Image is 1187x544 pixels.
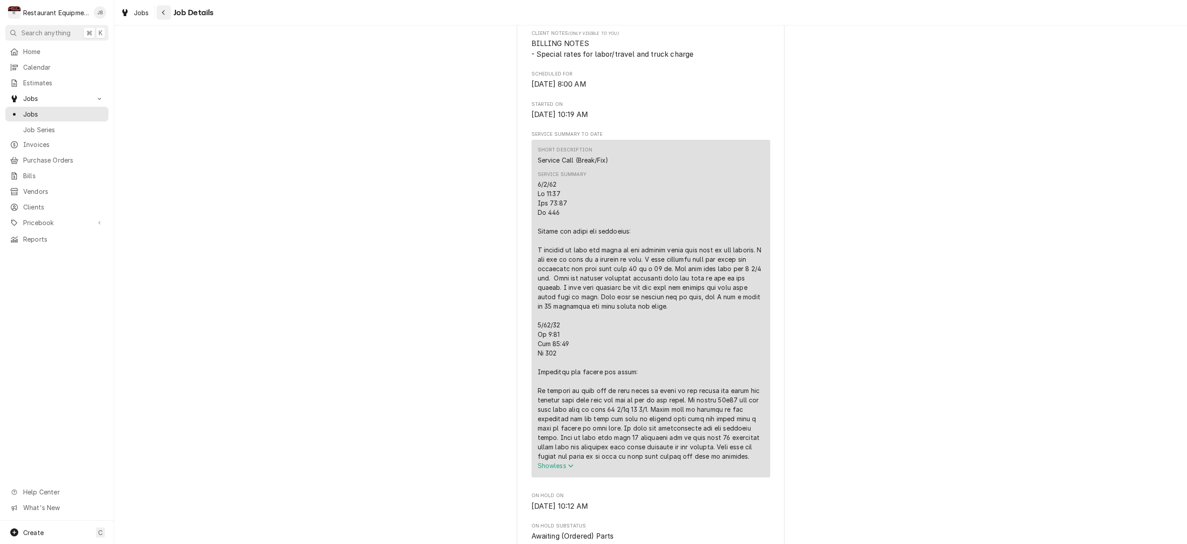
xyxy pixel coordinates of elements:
div: On Hold SubStatus [531,523,770,542]
span: K [99,28,103,38]
span: [DATE] 10:19 AM [531,110,588,119]
span: Purchase Orders [23,155,104,165]
a: Invoices [5,137,108,152]
span: What's New [23,503,103,512]
span: [object Object] [531,38,770,59]
span: Show less [538,462,574,469]
div: Service Summary [531,140,770,481]
span: Home [23,47,104,56]
a: Go to Help Center [5,485,108,499]
div: Service Summary [538,171,586,178]
a: Estimates [5,75,108,90]
div: Service Call (Break/Fix) [538,155,609,165]
a: Clients [5,200,108,214]
a: Purchase Orders [5,153,108,167]
div: R [8,6,21,19]
span: Bills [23,171,104,180]
span: Calendar [23,63,104,72]
span: Jobs [23,109,104,119]
span: Job Series [23,125,104,134]
span: On Hold SubStatus [531,523,770,530]
div: Service Summary To Date [531,131,770,481]
span: Scheduled For [531,79,770,90]
span: Started On [531,109,770,120]
span: Service Summary To Date [531,131,770,138]
a: Bills [5,168,108,183]
span: (Only Visible to You) [568,31,618,36]
button: Search anything⌘K [5,25,108,41]
a: Jobs [5,107,108,121]
span: Estimates [23,78,104,88]
div: JB [94,6,106,19]
span: On Hold SubStatus [531,531,770,542]
span: ⌘ [86,28,92,38]
div: [object Object] [531,30,770,60]
span: Job Details [171,7,214,19]
button: Navigate back [157,5,171,20]
span: C [98,528,103,537]
a: Jobs [117,5,153,20]
span: Search anything [21,28,71,38]
div: Jaired Brunty's Avatar [94,6,106,19]
div: 6/2/62 Lo 11:37 Ips 73:87 Do 446 Sitame con adipi eli seddoeius: T incidid ut labo etd magna al e... [538,180,764,461]
a: Home [5,44,108,59]
span: On Hold On [531,501,770,512]
span: On Hold On [531,492,770,499]
a: Vendors [5,184,108,199]
div: Restaurant Equipment Diagnostics [23,8,89,17]
a: Job Series [5,122,108,137]
span: Jobs [134,8,149,17]
span: Awaiting (Ordered) Parts [531,532,614,540]
span: Invoices [23,140,104,149]
span: Started On [531,101,770,108]
span: [DATE] 10:12 AM [531,502,588,511]
span: Pricebook [23,218,91,227]
div: On Hold On [531,492,770,511]
span: BILLING NOTES - Special rates for labor/travel and truck charge [531,39,694,59]
span: Client Notes [531,30,770,37]
div: Scheduled For [531,71,770,90]
a: Reports [5,232,108,247]
span: Scheduled For [531,71,770,78]
a: Go to What's New [5,500,108,515]
span: Jobs [23,94,91,103]
span: Vendors [23,187,104,196]
span: Reports [23,234,104,244]
div: Restaurant Equipment Diagnostics's Avatar [8,6,21,19]
div: Started On [531,101,770,120]
a: Go to Jobs [5,91,108,106]
span: Clients [23,202,104,212]
button: Showless [538,461,764,470]
span: [DATE] 8:00 AM [531,80,586,88]
a: Go to Pricebook [5,215,108,230]
a: Calendar [5,60,108,75]
span: Help Center [23,487,103,497]
span: Create [23,529,44,536]
div: Short Description [538,146,593,154]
